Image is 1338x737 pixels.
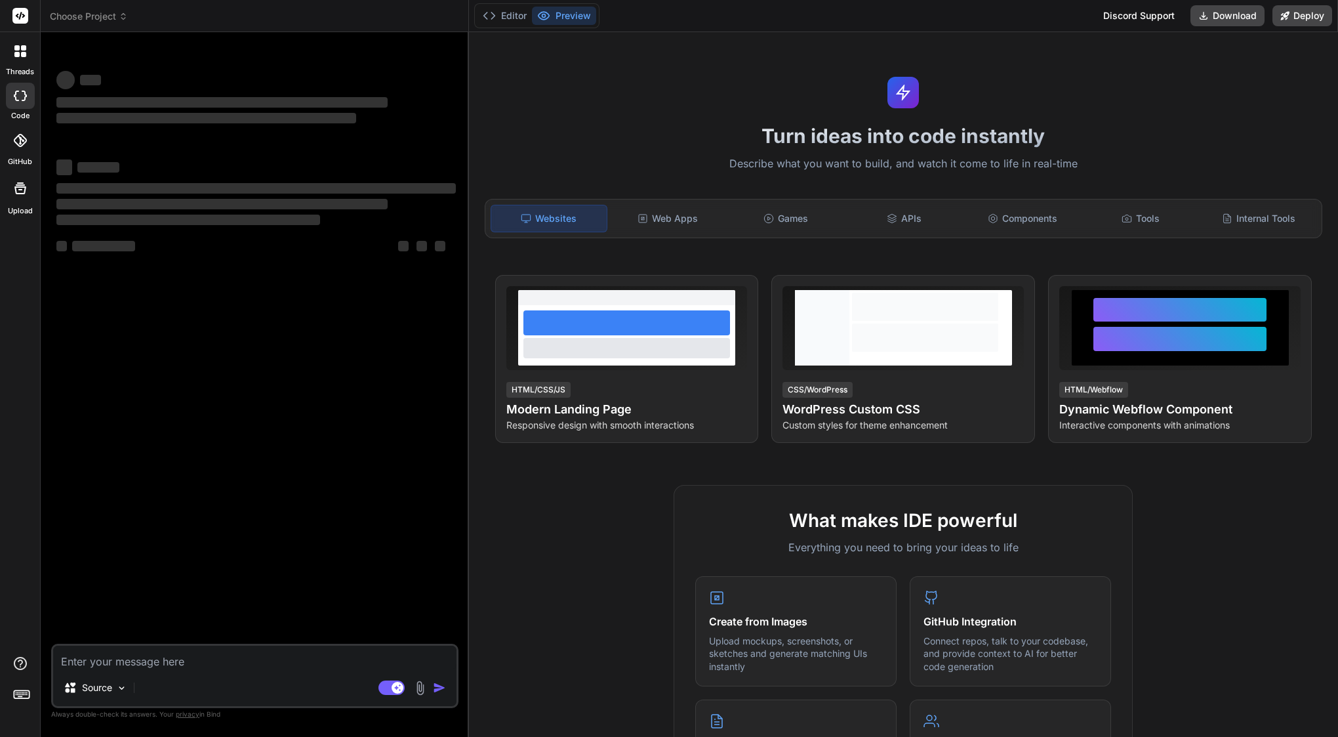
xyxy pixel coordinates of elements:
[50,10,128,23] span: Choose Project
[964,205,1080,232] div: Components
[56,241,67,251] span: ‌
[80,75,101,85] span: ‌
[6,66,34,77] label: threads
[72,241,135,251] span: ‌
[477,156,1330,173] p: Describe what you want to build, and watch it come to life in real-time
[506,382,571,398] div: HTML/CSS/JS
[398,241,409,251] span: ‌
[8,156,32,167] label: GitHub
[176,710,199,718] span: privacy
[782,382,853,398] div: CSS/WordPress
[56,71,75,89] span: ‌
[433,681,446,694] img: icon
[1083,205,1198,232] div: Tools
[477,124,1330,148] h1: Turn ideas into code instantly
[506,419,748,432] p: Responsive design with smooth interactions
[695,507,1111,534] h2: What makes IDE powerful
[1272,5,1332,26] button: Deploy
[709,635,883,673] p: Upload mockups, screenshots, or sketches and generate matching UIs instantly
[51,708,458,721] p: Always double-check its answers. Your in Bind
[709,614,883,629] h4: Create from Images
[413,681,428,696] img: attachment
[1095,5,1183,26] div: Discord Support
[477,7,532,25] button: Editor
[1059,400,1301,419] h4: Dynamic Webflow Component
[610,205,725,232] div: Web Apps
[116,683,127,694] img: Pick Models
[56,183,456,194] span: ‌
[1059,419,1301,432] p: Interactive components with animations
[1190,5,1265,26] button: Download
[1201,205,1316,232] div: Internal Tools
[923,635,1097,673] p: Connect repos, talk to your codebase, and provide context to AI for better code generation
[506,400,748,419] h4: Modern Landing Page
[1059,382,1128,398] div: HTML/Webflow
[416,241,427,251] span: ‌
[77,162,119,173] span: ‌
[532,7,596,25] button: Preview
[11,110,30,121] label: code
[8,205,33,217] label: Upload
[728,205,843,232] div: Games
[56,159,72,175] span: ‌
[56,113,356,123] span: ‌
[56,97,388,108] span: ‌
[695,539,1111,555] p: Everything you need to bring your ideas to life
[435,241,445,251] span: ‌
[56,199,388,209] span: ‌
[491,205,607,232] div: Websites
[56,215,320,225] span: ‌
[82,681,112,694] p: Source
[782,419,1024,432] p: Custom styles for theme enhancement
[923,614,1097,629] h4: GitHub Integration
[782,400,1024,419] h4: WordPress Custom CSS
[846,205,962,232] div: APIs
